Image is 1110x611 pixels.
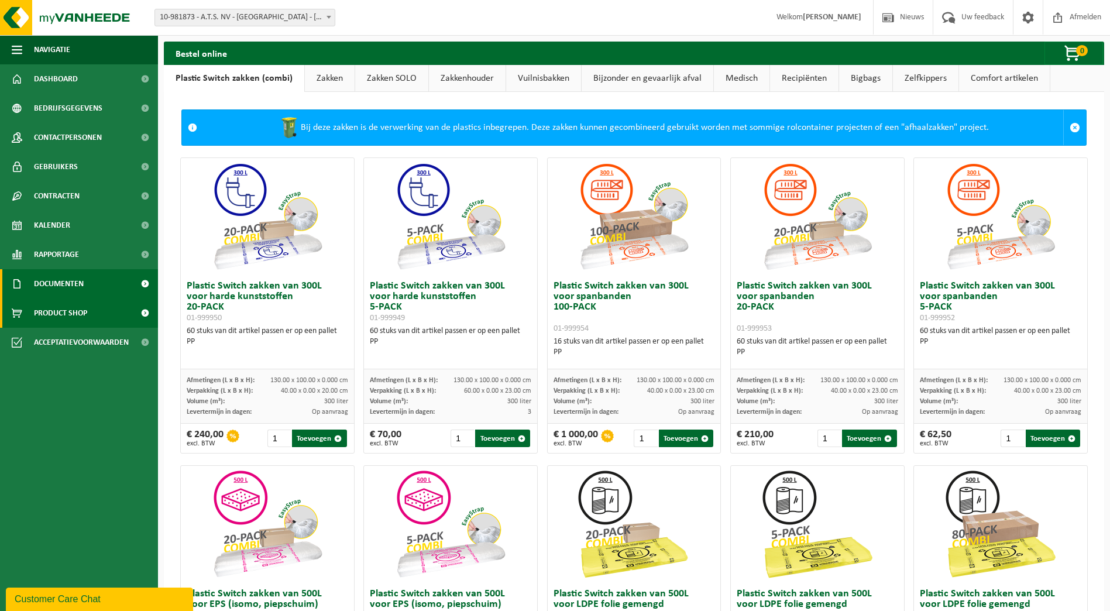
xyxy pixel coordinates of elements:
h3: Plastic Switch zakken van 300L voor spanbanden 5-PACK [920,281,1081,323]
span: Verpakking (L x B x H): [187,387,253,394]
span: Product Shop [34,298,87,328]
span: excl. BTW [554,440,598,447]
div: € 240,00 [187,430,224,447]
span: 10-981873 - A.T.S. NV - LANGERBRUGGE - GENT [155,9,335,26]
div: PP [737,347,898,358]
span: Contracten [34,181,80,211]
div: PP [920,337,1081,347]
a: Recipiënten [770,65,838,92]
a: Bigbags [839,65,892,92]
div: PP [370,337,531,347]
span: excl. BTW [370,440,401,447]
img: 01-999953 [759,158,876,275]
a: Vuilnisbakken [506,65,581,92]
span: Dashboard [34,64,78,94]
span: Afmetingen (L x B x H): [737,377,805,384]
img: 01-999964 [575,466,692,583]
a: Medisch [714,65,769,92]
span: Bedrijfsgegevens [34,94,102,123]
span: Documenten [34,269,84,298]
span: Volume (m³): [737,398,775,405]
a: Sluit melding [1063,110,1086,145]
button: Toevoegen [659,430,713,447]
strong: [PERSON_NAME] [803,13,861,22]
span: Acceptatievoorwaarden [34,328,129,357]
div: PP [554,347,715,358]
span: Contactpersonen [34,123,102,152]
span: Gebruikers [34,152,78,181]
a: Zakkenhouder [429,65,506,92]
a: Zelfkippers [893,65,958,92]
span: Verpakking (L x B x H): [554,387,620,394]
span: Op aanvraag [862,409,898,416]
div: € 62,50 [920,430,951,447]
input: 1 [817,430,841,447]
button: Toevoegen [1026,430,1080,447]
span: 130.00 x 100.00 x 0.000 cm [270,377,348,384]
span: Verpakking (L x B x H): [737,387,803,394]
span: Levertermijn in dagen: [920,409,985,416]
img: 01-999955 [392,466,509,583]
span: Afmetingen (L x B x H): [187,377,255,384]
span: Verpakking (L x B x H): [370,387,436,394]
span: Rapportage [34,240,79,269]
input: 1 [634,430,657,447]
h3: Plastic Switch zakken van 300L voor spanbanden 20-PACK [737,281,898,334]
h3: Plastic Switch zakken van 300L voor harde kunststoffen 5-PACK [370,281,531,323]
div: € 1 000,00 [554,430,598,447]
span: 0 [1076,45,1088,56]
div: 60 stuks van dit artikel passen er op een pallet [920,326,1081,347]
span: 01-999954 [554,324,589,333]
span: Volume (m³): [370,398,408,405]
input: 1 [451,430,474,447]
span: 130.00 x 100.00 x 0.000 cm [453,377,531,384]
span: Levertermijn in dagen: [554,409,618,416]
span: Op aanvraag [1045,409,1081,416]
button: Toevoegen [842,430,896,447]
span: Levertermijn in dagen: [187,409,252,416]
span: Op aanvraag [678,409,714,416]
span: 130.00 x 100.00 x 0.000 cm [1004,377,1081,384]
iframe: chat widget [6,585,195,611]
span: Afmetingen (L x B x H): [370,377,438,384]
span: 300 liter [324,398,348,405]
span: 10-981873 - A.T.S. NV - LANGERBRUGGE - GENT [154,9,335,26]
span: 300 liter [507,398,531,405]
span: excl. BTW [737,440,774,447]
span: 40.00 x 0.00 x 23.00 cm [647,387,714,394]
img: 01-999950 [209,158,326,275]
span: Afmetingen (L x B x H): [920,377,988,384]
span: 40.00 x 0.00 x 20.00 cm [281,387,348,394]
div: 60 stuks van dit artikel passen er op een pallet [370,326,531,347]
img: 01-999956 [209,466,326,583]
span: 01-999953 [737,324,772,333]
span: Levertermijn in dagen: [370,409,435,416]
img: 01-999952 [942,158,1059,275]
a: Plastic Switch zakken (combi) [164,65,304,92]
span: Verpakking (L x B x H): [920,387,986,394]
span: excl. BTW [920,440,951,447]
a: Comfort artikelen [959,65,1050,92]
a: Zakken [305,65,355,92]
div: € 70,00 [370,430,401,447]
img: 01-999954 [575,158,692,275]
h3: Plastic Switch zakken van 300L voor harde kunststoffen 20-PACK [187,281,348,323]
button: Toevoegen [292,430,346,447]
input: 1 [267,430,291,447]
img: 01-999968 [942,466,1059,583]
div: 60 stuks van dit artikel passen er op een pallet [737,337,898,358]
div: € 210,00 [737,430,774,447]
span: 130.00 x 100.00 x 0.000 cm [637,377,714,384]
span: 01-999949 [370,314,405,322]
span: Kalender [34,211,70,240]
input: 1 [1001,430,1024,447]
button: Toevoegen [475,430,530,447]
span: excl. BTW [187,440,224,447]
span: Afmetingen (L x B x H): [554,377,621,384]
h2: Bestel online [164,42,239,64]
span: 40.00 x 0.00 x 23.00 cm [831,387,898,394]
span: 300 liter [690,398,714,405]
div: Bij deze zakken is de verwerking van de plastics inbegrepen. Deze zakken kunnen gecombineerd gebr... [203,110,1063,145]
div: 16 stuks van dit artikel passen er op een pallet [554,337,715,358]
